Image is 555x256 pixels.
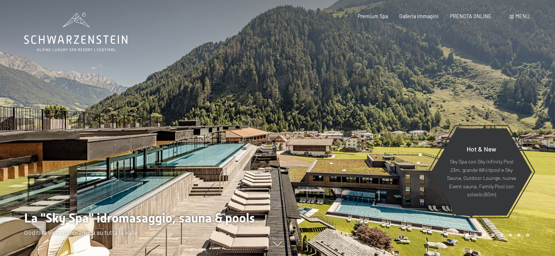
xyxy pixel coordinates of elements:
a: PRENOTA ONLINE [450,13,492,19]
p: Sky Spa con Sky infinity Pool 23m, grande Whirlpool e Sky Sauna, Outdoor Lounge, nuova Event saun... [447,158,516,199]
div: Carousel Page 3 [483,233,486,237]
div: Carousel Page 4 [491,233,495,237]
a: Galleria immagini [399,13,439,19]
div: Carousel Page 8 [526,233,529,237]
span: Menu [516,13,529,19]
div: Carousel Page 7 [517,233,521,237]
span: Hot & New [467,145,496,153]
div: Carousel Page 6 [509,233,512,237]
div: Carousel Pagination [463,233,529,237]
div: Carousel Page 2 [474,233,478,237]
a: Hot & New Sky Spa con Sky infinity Pool 23m, grande Whirlpool e Sky Sauna, Outdoor Lounge, nuova ... [431,128,532,216]
a: Premium Spa [358,13,388,19]
div: Carousel Page 5 [500,233,504,237]
div: Carousel Page 1 (Current Slide) [465,233,469,237]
